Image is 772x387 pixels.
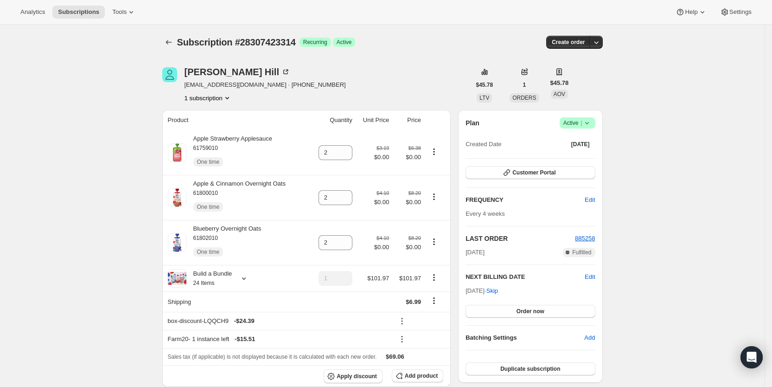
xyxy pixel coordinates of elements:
span: Subscriptions [58,8,99,16]
span: Duplicate subscription [500,365,560,373]
button: Subscriptions [162,36,175,49]
span: Active [337,39,352,46]
button: 1 [517,78,532,91]
div: box-discount-LQQCH9 [168,316,389,326]
span: $6.99 [406,298,421,305]
span: Add product [405,372,438,380]
h6: Batching Settings [466,333,584,342]
span: [DATE] [571,141,590,148]
span: Create order [552,39,585,46]
small: 24 Items [193,280,215,286]
span: $101.97 [367,275,389,282]
span: Apply discount [337,373,377,380]
div: Apple & Cinnamon Overnight Oats [186,179,286,216]
span: Fulfilled [572,249,591,256]
span: $45.78 [476,81,493,89]
small: $4.10 [376,190,389,196]
th: Shipping [162,291,309,312]
img: product img [168,188,186,207]
th: Price [392,110,424,130]
h2: NEXT BILLING DATE [466,272,585,282]
button: Customer Portal [466,166,595,179]
span: Tools [112,8,127,16]
span: [DATE] · [466,287,498,294]
th: Product [162,110,309,130]
span: $0.00 [374,243,389,252]
button: Shipping actions [427,296,441,306]
span: $101.97 [399,275,421,282]
span: Edit [585,195,595,205]
th: Quantity [309,110,355,130]
span: Every 4 weeks [466,210,505,217]
small: 61802010 [193,235,218,241]
button: Create order [546,36,590,49]
div: Open Intercom Messenger [740,346,763,368]
button: Apply discount [324,369,383,383]
span: Sales tax (if applicable) is not displayed because it is calculated with each new order. [168,354,377,360]
button: 885258 [575,234,595,243]
button: Product actions [427,272,441,283]
div: Apple Strawberry Applesauce [186,134,273,171]
span: 885258 [575,235,595,242]
span: $0.00 [374,153,389,162]
button: Analytics [15,6,51,19]
small: $3.19 [376,145,389,151]
button: Order now [466,305,595,318]
button: Product actions [427,147,441,157]
span: Customer Portal [512,169,555,176]
button: Settings [715,6,757,19]
span: Settings [729,8,752,16]
span: Subscription #28307423314 [177,37,296,47]
button: Add [579,330,600,345]
small: $8.20 [408,235,421,241]
h2: Plan [466,118,479,128]
span: Order now [517,308,544,315]
div: [PERSON_NAME] Hill [185,67,290,77]
th: Unit Price [355,110,392,130]
span: Recurring [303,39,327,46]
span: $0.00 [395,243,421,252]
span: One time [197,248,220,256]
span: $0.00 [374,198,389,207]
button: Product actions [185,93,232,103]
span: $69.06 [386,353,404,360]
span: Add [584,333,595,342]
button: Edit [585,272,595,282]
span: Maria Hill [162,67,177,82]
button: Product actions [427,192,441,202]
span: $45.78 [550,78,569,88]
span: $0.00 [395,198,421,207]
span: | [581,119,582,127]
span: 1 [523,81,526,89]
small: 61800010 [193,190,218,196]
span: One time [197,203,220,211]
img: product img [168,143,186,162]
button: Duplicate subscription [466,362,595,375]
button: Help [670,6,712,19]
span: Skip [486,286,498,296]
small: 61759010 [193,145,218,151]
button: Subscriptions [52,6,105,19]
span: Active [563,118,592,128]
img: product img [168,233,186,252]
div: Farm20 - 1 instance left [168,335,389,344]
div: Blueberry Overnight Oats [186,224,262,261]
div: Build a Bundle [186,269,232,288]
span: One time [197,158,220,166]
span: Created Date [466,140,501,149]
span: LTV [479,95,489,101]
span: [EMAIL_ADDRESS][DOMAIN_NAME] · [PHONE_NUMBER] [185,80,346,90]
button: Tools [107,6,141,19]
small: $6.38 [408,145,421,151]
button: Edit [579,193,600,207]
span: ORDERS [512,95,536,101]
span: Analytics [20,8,45,16]
span: [DATE] [466,248,485,257]
span: - $15.51 [235,335,255,344]
span: - $24.39 [234,316,255,326]
button: $45.78 [471,78,499,91]
span: Help [685,8,697,16]
button: Skip [481,284,504,298]
small: $8.20 [408,190,421,196]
